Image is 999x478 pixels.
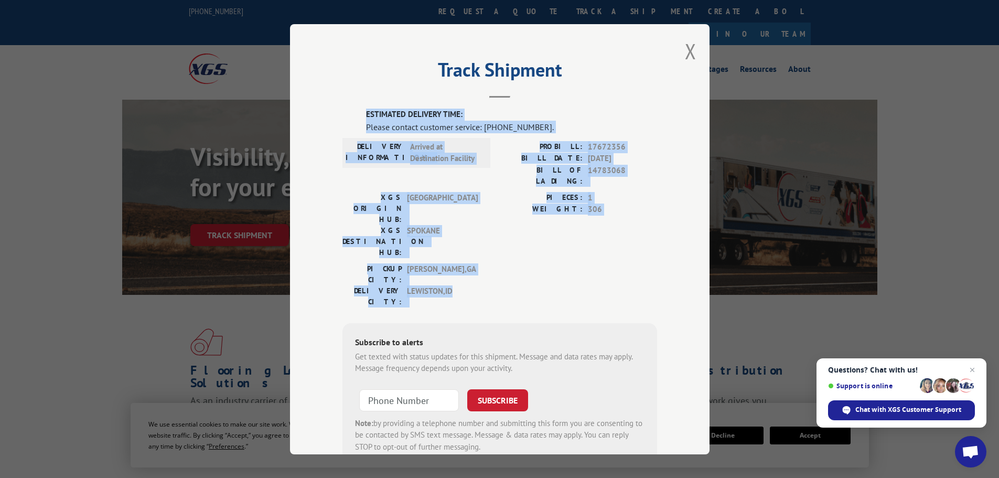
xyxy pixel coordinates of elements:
label: XGS ORIGIN HUB: [342,192,402,225]
label: ESTIMATED DELIVERY TIME: [366,109,657,121]
div: Chat with XGS Customer Support [828,400,975,420]
span: 1 [588,192,657,204]
div: Subscribe to alerts [355,335,644,350]
label: WEIGHT: [500,204,583,216]
span: Support is online [828,382,916,390]
div: Please contact customer service: [PHONE_NUMBER]. [366,120,657,133]
strong: Note: [355,418,373,428]
label: DELIVERY INFORMATION: [346,141,405,164]
div: Open chat [955,436,986,468]
span: SPOKANE [407,225,478,258]
label: BILL OF LADING: [500,164,583,186]
span: Close chat [966,364,979,376]
span: 17672356 [588,141,657,153]
button: SUBSCRIBE [467,389,528,411]
span: [GEOGRAPHIC_DATA] [407,192,478,225]
span: 14783068 [588,164,657,186]
button: Close modal [685,37,696,65]
label: XGS DESTINATION HUB: [342,225,402,258]
div: Get texted with status updates for this shipment. Message and data rates may apply. Message frequ... [355,350,644,374]
span: [DATE] [588,153,657,165]
label: PROBILL: [500,141,583,153]
div: by providing a telephone number and submitting this form you are consenting to be contacted by SM... [355,417,644,453]
label: PIECES: [500,192,583,204]
label: DELIVERY CITY: [342,285,402,307]
span: 306 [588,204,657,216]
span: Arrived at Destination Facility [410,141,481,164]
label: PICKUP CITY: [342,263,402,285]
label: BILL DATE: [500,153,583,165]
input: Phone Number [359,389,459,411]
span: Questions? Chat with us! [828,366,975,374]
span: Chat with XGS Customer Support [855,405,961,415]
span: LEWISTON , ID [407,285,478,307]
h2: Track Shipment [342,62,657,82]
span: [PERSON_NAME] , GA [407,263,478,285]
